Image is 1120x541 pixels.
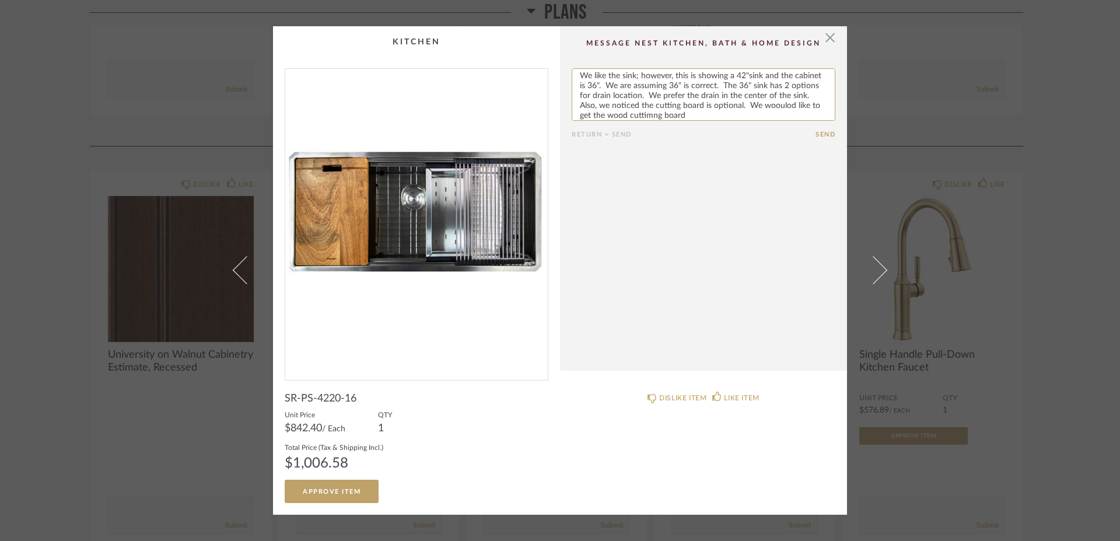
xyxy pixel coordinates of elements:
[285,442,383,452] label: Total Price (Tax & Shipping Incl.)
[724,392,759,404] div: LIKE ITEM
[815,131,835,138] button: Send
[285,456,383,470] div: $1,006.58
[285,69,548,371] img: f6ed67c2-fc89-4502-8413-dae8b41b9fd6_1000x1000.jpg
[285,392,356,405] span: SR-PS-4220-16
[303,488,360,495] span: Approve Item
[285,423,322,434] span: $842.40
[659,392,706,404] div: DISLIKE ITEM
[285,410,345,419] label: Unit Price
[818,26,842,50] button: Close
[378,410,392,419] label: QTY
[378,424,392,433] div: 1
[322,425,345,433] span: / Each
[285,69,548,371] div: 0
[285,480,379,503] button: Approve Item
[572,131,815,138] div: Return = Send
